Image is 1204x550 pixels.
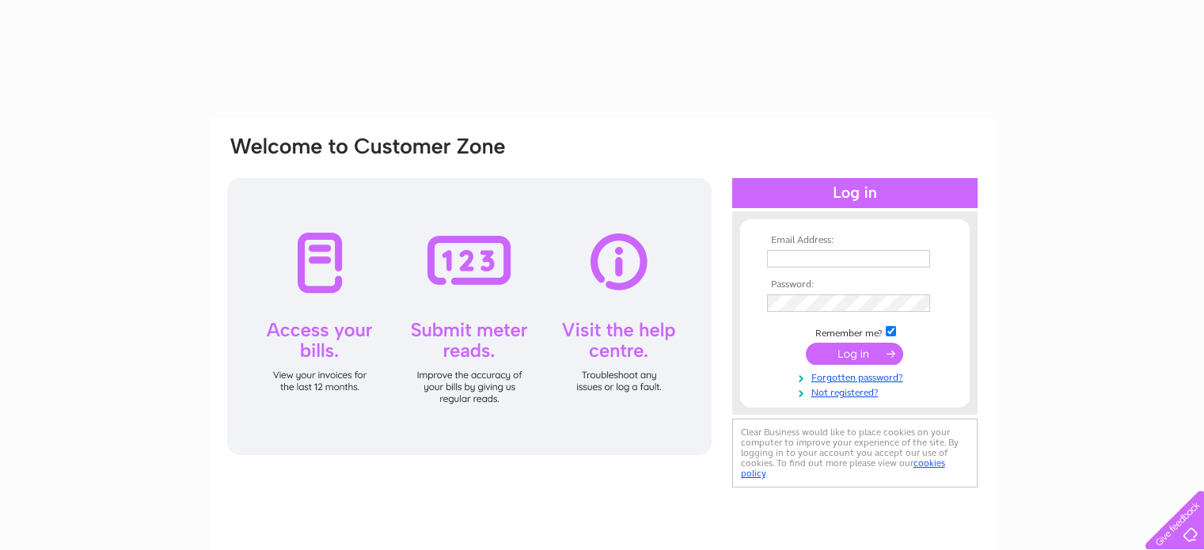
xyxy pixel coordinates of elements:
td: Remember me? [763,324,947,339]
a: Not registered? [767,384,947,399]
th: Password: [763,279,947,290]
th: Email Address: [763,235,947,246]
a: cookies policy [741,457,945,479]
input: Submit [806,343,903,365]
div: Clear Business would like to place cookies on your computer to improve your experience of the sit... [732,419,978,487]
a: Forgotten password? [767,369,947,384]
